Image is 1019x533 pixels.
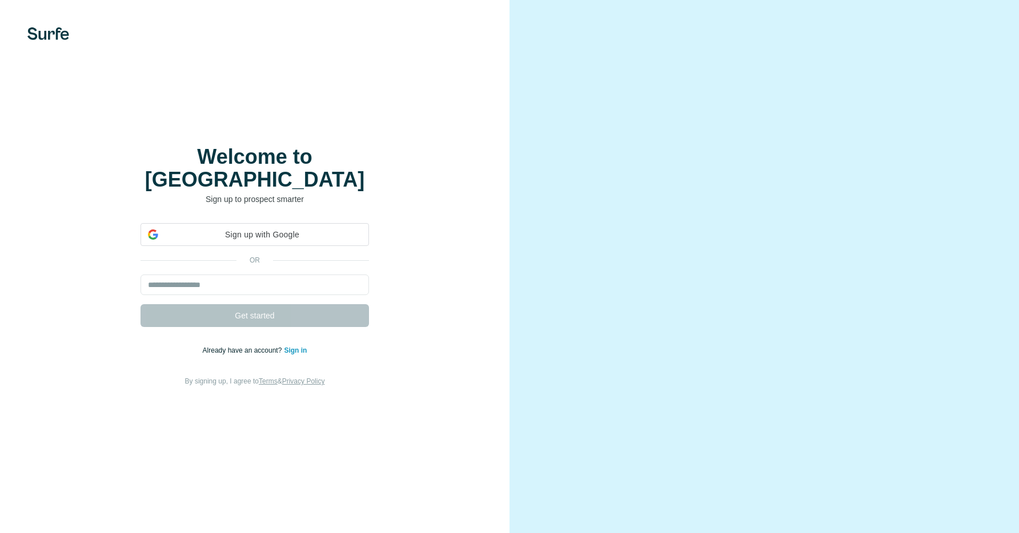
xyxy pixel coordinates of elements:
div: Sign up with Google [141,223,369,246]
a: Sign in [284,346,307,354]
img: Surfe's logo [27,27,69,40]
span: Already have an account? [203,346,284,354]
p: Sign up to prospect smarter [141,193,369,205]
a: Terms [259,377,278,385]
span: By signing up, I agree to & [185,377,325,385]
h1: Welcome to [GEOGRAPHIC_DATA] [141,146,369,191]
span: Sign up with Google [163,229,362,241]
p: or [236,255,273,265]
a: Privacy Policy [282,377,325,385]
